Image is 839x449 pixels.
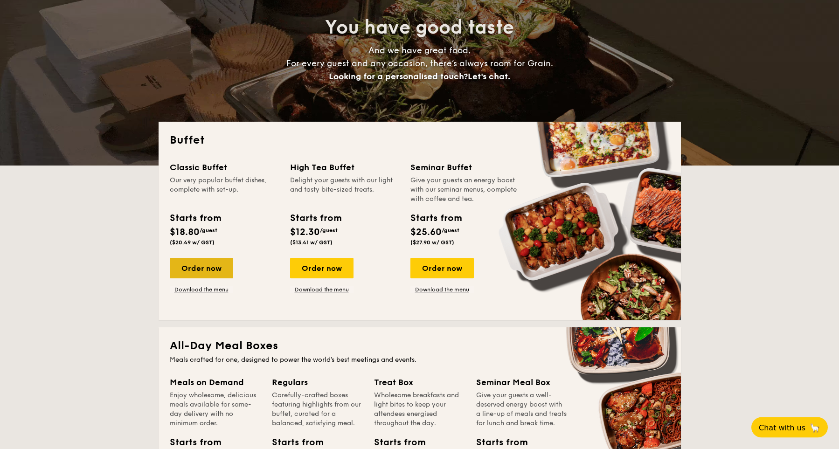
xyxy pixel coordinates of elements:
div: Starts from [170,211,221,225]
div: Our very popular buffet dishes, complete with set-up. [170,176,279,204]
div: Starts from [410,211,461,225]
span: /guest [320,227,338,234]
span: Looking for a personalised touch? [329,71,468,82]
button: Chat with us🦙 [751,417,828,438]
div: Give your guests an energy boost with our seminar menus, complete with coffee and tea. [410,176,520,204]
a: Download the menu [290,286,354,293]
span: ($13.41 w/ GST) [290,239,333,246]
span: Chat with us [759,423,805,432]
h2: All-Day Meal Boxes [170,338,670,353]
div: Wholesome breakfasts and light bites to keep your attendees energised throughout the day. [374,391,465,428]
div: Enjoy wholesome, delicious meals available for same-day delivery with no minimum order. [170,391,261,428]
div: Regulars [272,376,363,389]
div: Order now [410,258,474,278]
div: Seminar Buffet [410,161,520,174]
span: $25.60 [410,227,442,238]
div: Treat Box [374,376,465,389]
a: Download the menu [410,286,474,293]
div: Meals crafted for one, designed to power the world's best meetings and events. [170,355,670,365]
div: Order now [290,258,354,278]
span: ($20.49 w/ GST) [170,239,215,246]
span: You have good taste [325,16,514,39]
div: High Tea Buffet [290,161,399,174]
div: Delight your guests with our light and tasty bite-sized treats. [290,176,399,204]
div: Order now [170,258,233,278]
div: Seminar Meal Box [476,376,567,389]
div: Meals on Demand [170,376,261,389]
div: Carefully-crafted boxes featuring highlights from our buffet, curated for a balanced, satisfying ... [272,391,363,428]
span: ($27.90 w/ GST) [410,239,454,246]
span: Let's chat. [468,71,510,82]
span: /guest [200,227,217,234]
span: $12.30 [290,227,320,238]
span: /guest [442,227,459,234]
h2: Buffet [170,133,670,148]
div: Give your guests a well-deserved energy boost with a line-up of meals and treats for lunch and br... [476,391,567,428]
span: $18.80 [170,227,200,238]
div: Starts from [290,211,341,225]
span: 🦙 [809,422,820,433]
a: Download the menu [170,286,233,293]
span: And we have great food. For every guest and any occasion, there’s always room for Grain. [286,45,553,82]
div: Classic Buffet [170,161,279,174]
